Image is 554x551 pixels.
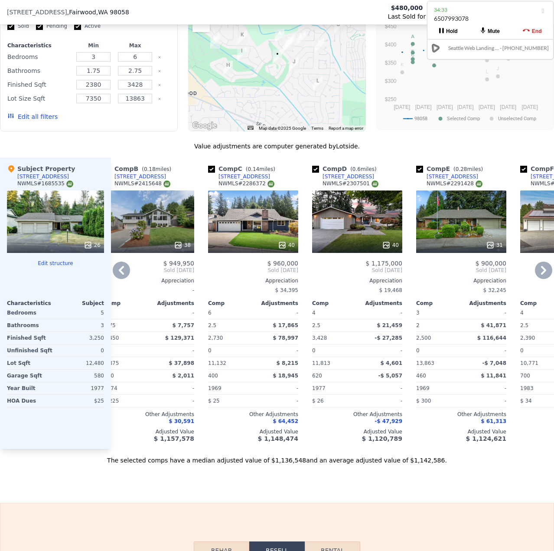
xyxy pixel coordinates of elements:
[7,112,58,121] button: Edit all filters
[273,322,298,328] span: $ 17,865
[248,166,259,172] span: 0.14
[466,435,506,442] span: $ 1,124,621
[394,104,410,110] text: [DATE]
[57,344,104,357] div: 0
[463,344,506,357] div: -
[482,360,506,366] span: -$ 7,048
[312,360,330,366] span: 11,813
[273,418,298,424] span: $ 64,452
[411,52,414,57] text: C
[7,357,54,369] div: Lot Sqft
[385,23,397,30] text: $450
[500,104,516,110] text: [DATE]
[7,51,71,63] div: Bedrooms
[476,180,482,187] img: NWMLS Logo
[385,96,397,102] text: $250
[382,241,399,249] div: 40
[7,8,67,16] span: [STREET_ADDRESS]
[486,69,488,74] text: L
[416,373,426,379] span: 460
[362,435,402,442] span: $ 1,120,789
[483,287,506,293] span: $ 32,245
[416,428,506,435] div: Adjusted Value
[416,267,506,274] span: Sold [DATE]
[208,164,279,173] div: Comp C
[463,382,506,394] div: -
[7,65,71,77] div: Bathrooms
[208,173,270,180] a: [STREET_ADDRESS]
[359,382,402,394] div: -
[104,428,194,435] div: Adjusted Value
[416,277,506,284] div: Appreciation
[104,382,147,394] div: 1974
[242,166,279,172] span: ( miles)
[7,42,71,49] div: Characteristics
[415,104,432,110] text: [DATE]
[66,180,73,187] img: NWMLS Logo
[17,173,69,180] div: [STREET_ADDRESS]
[255,382,298,394] div: -
[520,360,538,366] span: 10,771
[57,395,104,407] div: $25
[223,61,233,75] div: 14660 SE 173rd St
[375,418,402,424] span: -$ 47,929
[104,267,194,274] span: Sold [DATE]
[273,373,298,379] span: $ 18,945
[259,126,306,131] span: Map data ©2025 Google
[372,180,378,187] img: NWMLS Logo
[84,241,101,249] div: 26
[401,62,404,67] text: K
[416,319,459,331] div: 2
[104,411,194,418] div: Other Adjustments
[477,335,506,341] span: $ 116,644
[312,348,316,354] span: 0
[169,418,194,424] span: $ 30,591
[385,78,397,84] text: $300
[57,370,104,382] div: 580
[416,360,434,366] span: 13,863
[7,23,29,30] label: Sold
[520,373,530,379] span: 700
[456,166,467,172] span: 0.28
[116,42,154,49] div: Max
[163,260,194,267] span: $ 949,950
[385,42,397,48] text: $400
[7,92,71,105] div: Lot Size Sqft
[416,164,486,173] div: Comp E
[486,241,503,249] div: 31
[255,395,298,407] div: -
[149,300,194,307] div: Adjustments
[104,360,119,366] span: 7,875
[218,180,274,187] div: NWMLS # 2286372
[190,120,219,131] img: Google
[208,411,298,418] div: Other Adjustments
[7,79,71,91] div: Finished Sqft
[497,66,499,71] text: J
[275,287,298,293] span: $ 34,395
[138,166,175,172] span: ( miles)
[359,395,402,407] div: -
[312,428,402,435] div: Adjusted Value
[437,104,453,110] text: [DATE]
[312,300,357,307] div: Comp
[382,19,546,128] div: A chart.
[311,126,323,131] a: Terms (opens in new tab)
[208,360,226,366] span: 11,132
[476,260,506,267] span: $ 900,000
[255,307,298,319] div: -
[416,398,431,404] span: $ 300
[208,398,220,404] span: $ 25
[7,260,104,267] button: Edit structure
[151,307,194,319] div: -
[151,382,194,394] div: -
[158,69,161,73] button: Clear
[173,322,194,328] span: $ 7,757
[258,435,298,442] span: $ 1,148,474
[173,373,194,379] span: $ 2,011
[208,319,251,331] div: 2.5
[463,307,506,319] div: -
[267,180,274,187] img: NWMLS Logo
[312,277,402,284] div: Appreciation
[267,260,298,267] span: $ 960,000
[208,348,212,354] span: 0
